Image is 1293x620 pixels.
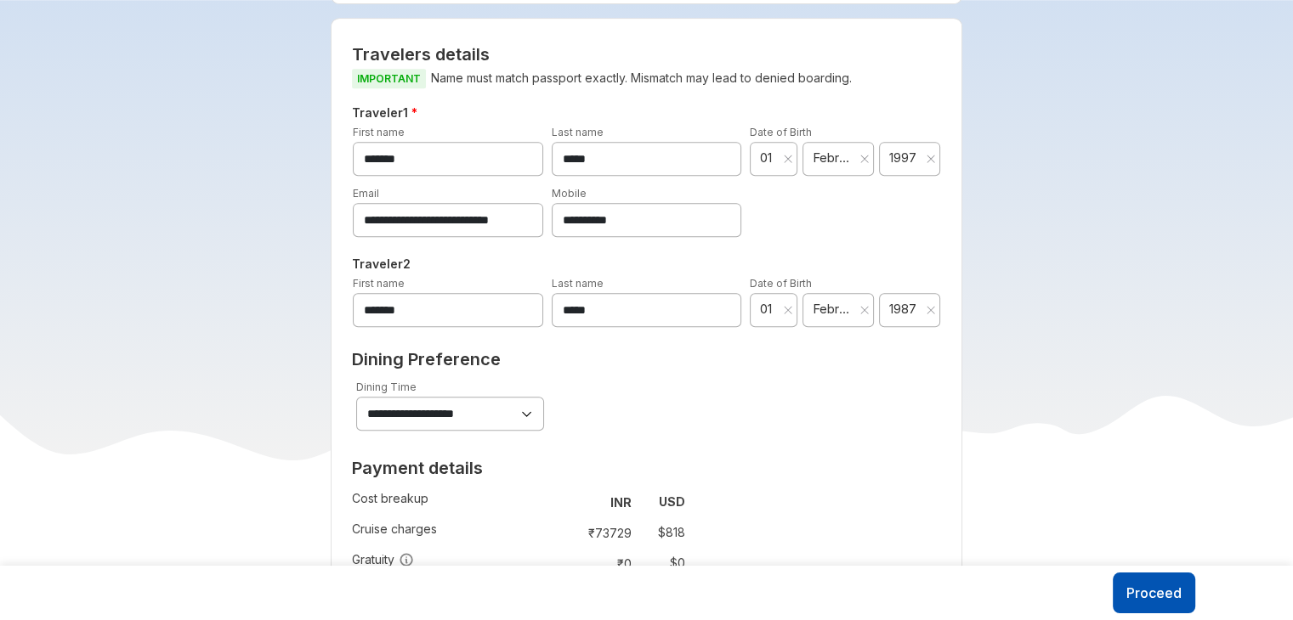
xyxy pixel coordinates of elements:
[859,150,870,167] button: Clear
[760,301,779,318] span: 01
[859,305,870,315] svg: close
[552,126,604,138] label: Last name
[889,301,920,318] span: 1987
[889,149,920,166] span: 1997
[352,517,559,548] td: Cruise charges
[783,302,793,318] button: Clear
[352,551,414,568] span: Gratuity
[926,302,936,318] button: Clear
[567,551,638,575] td: ₹ 0
[349,254,944,274] h5: Traveler 2
[638,521,685,544] td: $ 818
[349,103,944,123] h5: Traveler 1
[352,44,941,65] h2: Travelers details
[559,487,567,517] td: :
[559,517,567,548] td: :
[567,521,638,544] td: ₹ 73729
[353,126,405,138] label: First name
[353,187,379,200] label: Email
[552,277,604,290] label: Last name
[610,495,632,510] strong: INR
[926,154,936,164] svg: close
[813,149,853,166] span: February
[783,154,793,164] svg: close
[750,277,812,290] label: Date of Birth
[750,126,812,138] label: Date of Birth
[352,349,941,369] h2: Dining Preference
[926,150,936,167] button: Clear
[859,154,870,164] svg: close
[552,187,587,200] label: Mobile
[760,149,779,166] span: 01
[783,305,793,315] svg: close
[659,494,685,509] strong: USD
[559,548,567,578] td: :
[352,69,426,88] span: IMPORTANT
[352,458,685,478] h2: Payment details
[352,68,941,89] p: Name must match passport exactly. Mismatch may lead to denied boarding.
[638,551,685,575] td: $ 0
[356,380,417,393] label: Dining Time
[352,487,559,517] td: Cost breakup
[1113,572,1195,613] button: Proceed
[353,277,405,290] label: First name
[859,302,870,318] button: Clear
[783,150,793,167] button: Clear
[813,301,853,318] span: February
[926,305,936,315] svg: close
